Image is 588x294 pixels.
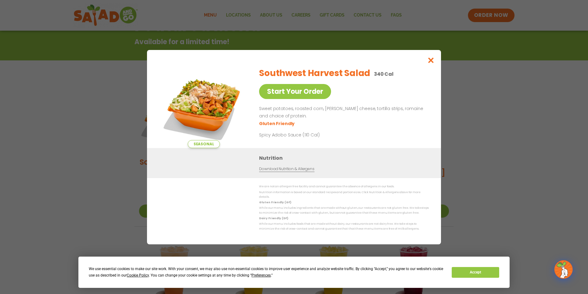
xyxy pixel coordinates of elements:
p: While our menu includes foods that are made without dairy, our restaurants are not dairy free. We... [259,222,429,231]
li: Gluten Friendly [259,120,296,127]
strong: Dairy Friendly (DF) [259,216,288,220]
span: Seasonal [188,140,220,148]
button: Accept [452,267,499,278]
h3: Nutrition [259,154,432,162]
a: Download Nutrition & Allergens [259,166,314,172]
p: 340 Cal [374,70,394,78]
p: Spicy Adobo Sauce (110 Cal) [259,132,372,138]
p: We are not an allergen free facility and cannot guarantee the absence of allergens in our foods. [259,184,429,189]
h2: Southwest Harvest Salad [259,67,370,80]
span: Cookie Policy [127,273,149,277]
span: Preferences [251,273,271,277]
strong: Gluten Friendly (GF) [259,200,291,204]
p: Sweet potatoes, roasted corn, [PERSON_NAME] cheese, tortilla strips, romaine and choice of protein. [259,105,426,120]
p: While our menu includes ingredients that are made without gluten, our restaurants are not gluten ... [259,206,429,215]
button: Close modal [421,50,441,71]
a: Start Your Order [259,84,331,99]
div: We use essential cookies to make our site work. With your consent, we may also use non-essential ... [89,266,444,279]
p: Nutrition information is based on our standard recipes and portion sizes. Click Nutrition & Aller... [259,190,429,199]
img: Featured product photo for Southwest Harvest Salad [161,62,247,148]
img: wpChatIcon [555,261,572,278]
div: Cookie Consent Prompt [78,257,510,288]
